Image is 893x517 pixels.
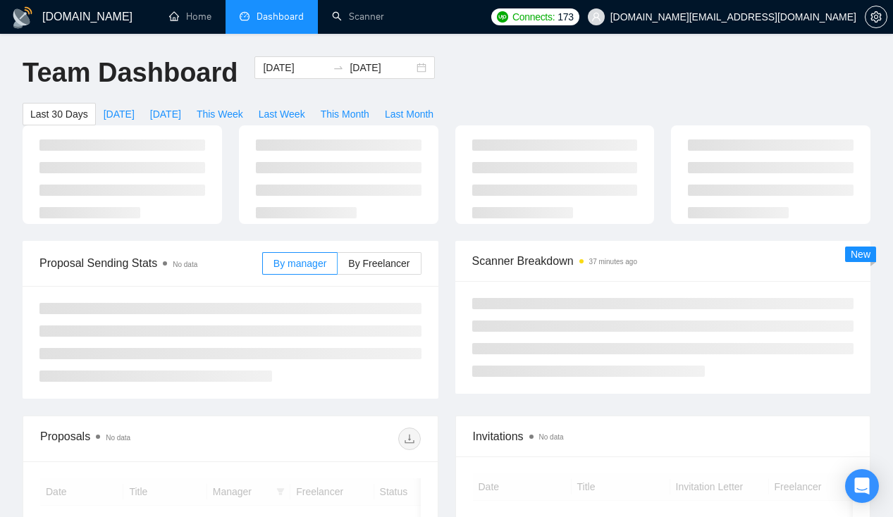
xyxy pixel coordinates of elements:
[30,106,88,122] span: Last 30 Days
[197,106,243,122] span: This Week
[240,11,250,21] span: dashboard
[472,252,854,270] span: Scanner Breakdown
[591,12,601,22] span: user
[39,254,262,272] span: Proposal Sending Stats
[589,258,637,266] time: 37 minutes ago
[385,106,433,122] span: Last Month
[348,258,409,269] span: By Freelancer
[865,11,887,23] a: setting
[558,9,573,25] span: 173
[377,103,441,125] button: Last Month
[845,469,879,503] div: Open Intercom Messenger
[106,434,130,442] span: No data
[350,60,414,75] input: End date
[273,258,326,269] span: By manager
[142,103,189,125] button: [DATE]
[257,11,304,23] span: Dashboard
[23,103,96,125] button: Last 30 Days
[259,106,305,122] span: Last Week
[332,11,384,23] a: searchScanner
[333,62,344,73] span: swap-right
[263,60,327,75] input: Start date
[150,106,181,122] span: [DATE]
[321,106,369,122] span: This Month
[512,9,555,25] span: Connects:
[251,103,313,125] button: Last Week
[851,249,870,260] span: New
[40,428,230,450] div: Proposals
[173,261,197,268] span: No data
[866,11,887,23] span: setting
[865,6,887,28] button: setting
[169,11,211,23] a: homeHome
[23,56,238,89] h1: Team Dashboard
[11,6,34,29] img: logo
[313,103,377,125] button: This Month
[539,433,564,441] span: No data
[104,106,135,122] span: [DATE]
[189,103,251,125] button: This Week
[96,103,142,125] button: [DATE]
[497,11,508,23] img: upwork-logo.png
[473,428,854,445] span: Invitations
[333,62,344,73] span: to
